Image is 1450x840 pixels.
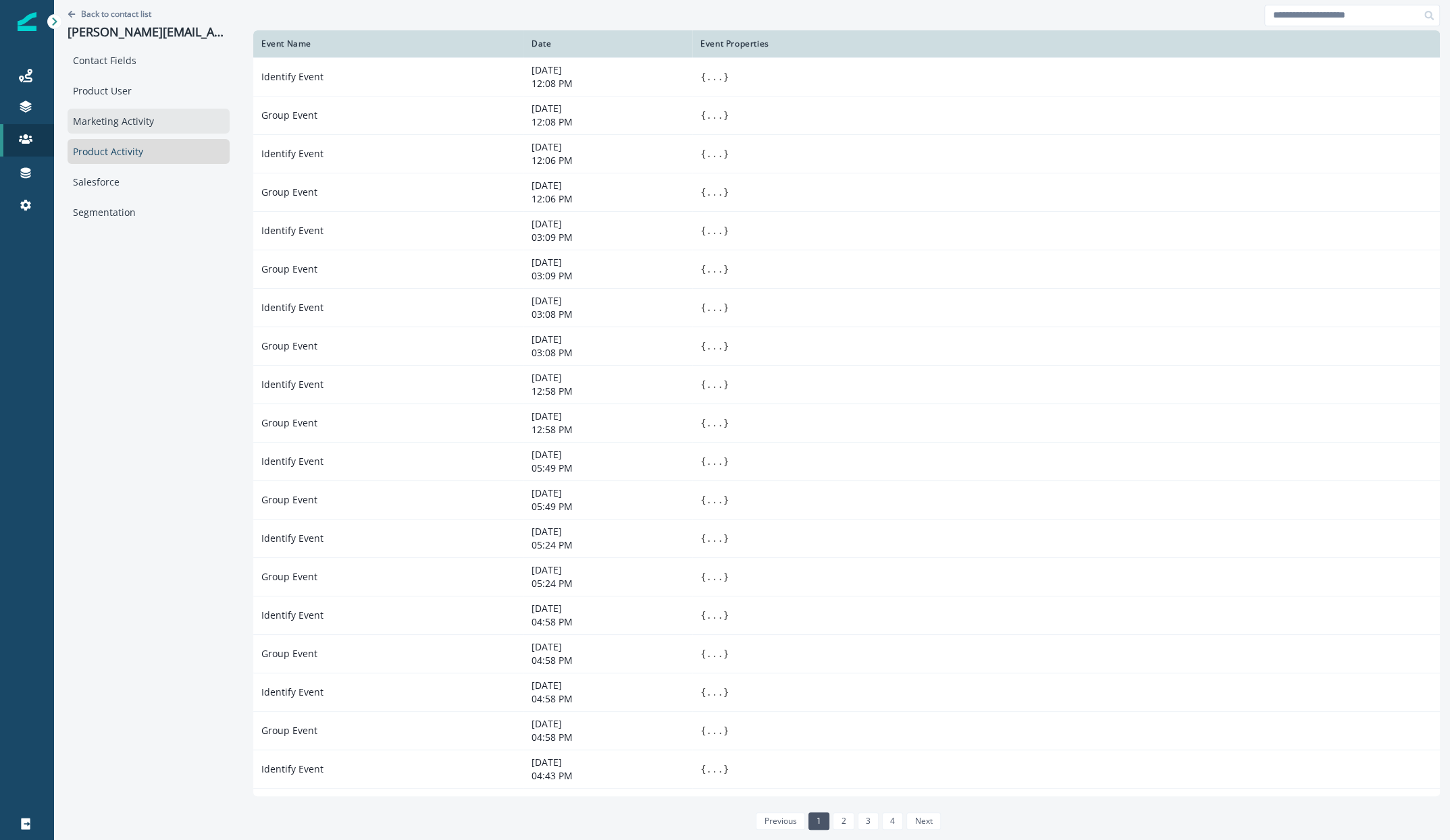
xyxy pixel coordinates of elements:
[532,385,684,398] p: 12:58 PM
[706,762,723,776] button: ...
[700,187,706,198] span: {
[706,493,723,507] button: ...
[532,640,684,654] p: [DATE]
[700,341,706,352] span: {
[532,500,684,513] p: 05:49 PM
[532,615,684,629] p: 04:58 PM
[723,456,729,467] span: }
[808,812,829,830] a: Page 1 is your current page
[532,63,684,77] p: [DATE]
[752,812,940,830] ul: Pagination
[700,418,706,428] span: {
[253,557,523,596] td: Group Event
[68,139,230,164] div: Product Activity
[68,169,230,194] div: Salesforce
[532,38,684,49] div: Date
[532,538,684,552] p: 05:24 PM
[532,717,684,731] p: [DATE]
[532,269,684,283] p: 03:09 PM
[532,256,684,269] p: [DATE]
[253,519,523,557] td: Identify Event
[253,173,523,211] td: Group Event
[700,264,706,275] span: {
[700,610,706,621] span: {
[532,410,684,423] p: [DATE]
[706,339,723,353] button: ...
[833,812,854,830] a: Page 2
[253,288,523,327] td: Identify Event
[253,327,523,365] td: Group Event
[723,610,729,621] span: }
[706,609,723,622] button: ...
[706,570,723,584] button: ...
[68,109,230,134] div: Marketing Activity
[253,365,523,403] td: Identify Event
[253,711,523,750] td: Group Event
[532,563,684,577] p: [DATE]
[532,179,684,192] p: [DATE]
[723,72,729,82] span: }
[706,147,723,161] button: ...
[706,724,723,737] button: ...
[68,8,151,20] button: Go back
[532,769,684,783] p: 04:43 PM
[706,685,723,699] button: ...
[906,812,940,830] a: Next page
[700,225,706,236] span: {
[858,812,879,830] a: Page 3
[706,224,723,237] button: ...
[68,200,230,225] div: Segmentation
[532,692,684,706] p: 04:58 PM
[706,301,723,314] button: ...
[253,480,523,519] td: Group Event
[253,250,523,288] td: Group Event
[723,379,729,390] span: }
[723,418,729,428] span: }
[706,378,723,391] button: ...
[723,495,729,505] span: }
[706,70,723,84] button: ...
[706,647,723,661] button: ...
[261,38,515,49] div: Event Name
[68,48,230,73] div: Contact Fields
[253,134,523,173] td: Identify Event
[532,77,684,90] p: 12:08 PM
[532,371,684,385] p: [DATE]
[706,262,723,276] button: ...
[723,148,729,159] span: }
[700,571,706,582] span: {
[68,78,230,103] div: Product User
[18,12,36,31] img: Inflection
[723,687,729,698] span: }
[532,731,684,744] p: 04:58 PM
[81,8,151,20] p: Back to contact list
[532,154,684,167] p: 12:06 PM
[700,302,706,313] span: {
[532,448,684,461] p: [DATE]
[700,456,706,467] span: {
[532,308,684,321] p: 03:08 PM
[706,455,723,468] button: ...
[700,687,706,698] span: {
[253,750,523,788] td: Identify Event
[723,648,729,659] span: }
[723,571,729,582] span: }
[532,346,684,360] p: 03:08 PM
[532,525,684,538] p: [DATE]
[700,38,1432,49] div: Event Properties
[532,333,684,346] p: [DATE]
[253,673,523,711] td: Identify Event
[700,379,706,390] span: {
[253,403,523,442] td: Group Event
[706,186,723,199] button: ...
[532,192,684,206] p: 12:06 PM
[253,788,523,827] td: Group Event
[882,812,903,830] a: Page 4
[532,756,684,769] p: [DATE]
[723,302,729,313] span: }
[253,96,523,134] td: Group Event
[532,679,684,692] p: [DATE]
[532,602,684,615] p: [DATE]
[253,211,523,250] td: Identify Event
[532,217,684,231] p: [DATE]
